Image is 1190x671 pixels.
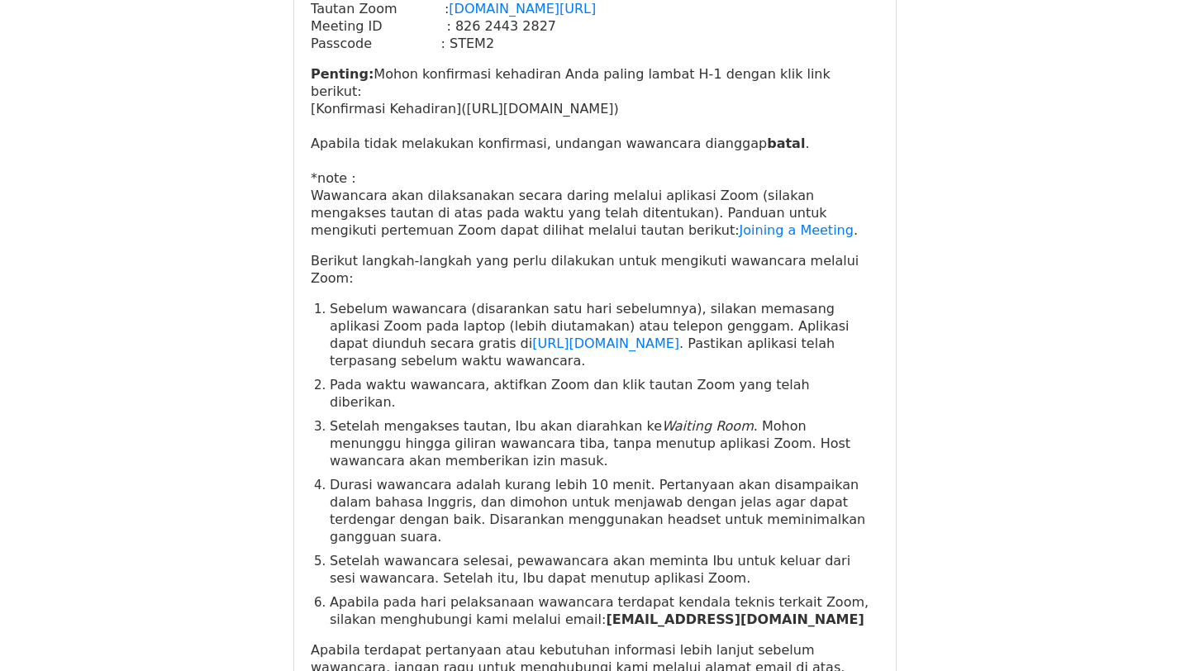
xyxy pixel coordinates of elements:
[532,335,679,351] a: [URL][DOMAIN_NAME]
[311,252,879,287] p: Berikut langkah-langkah yang perlu dilakukan untuk mengikuti wawancara melalui Zoom:
[311,65,879,239] p: Mohon konfirmasi kehadiran Anda paling lambat H-1 dengan klik link berikut: [Konfirmasi Kehadiran...
[767,136,805,151] strong: batal
[330,300,879,369] p: Sebelum wawancara (disarankan satu hari sebelumnya), silakan memasang aplikasi Zoom pada laptop (...
[330,417,879,469] p: Setelah mengakses tautan, Ibu akan diarahkan ke . Mohon menunggu hingga giliran wawancara tiba, t...
[740,222,854,238] a: Joining a Meeting
[1107,592,1190,671] iframe: Chat Widget
[330,593,879,628] p: Apabila pada hari pelaksanaan wawancara terdapat kendala teknis terkait Zoom, silakan menghubungi...
[330,476,879,545] p: Durasi wawancara adalah kurang lebih 10 menit. Pertanyaan akan disampaikan dalam bahasa Inggris, ...
[662,418,754,434] em: Waiting Room
[330,376,879,411] p: Pada waktu wawancara, aktifkan Zoom dan klik tautan Zoom yang telah diberikan.
[330,552,879,587] p: Setelah wawancara selesai, pewawancara akan meminta Ibu untuk keluar dari sesi wawancara. Setelah...
[311,66,374,82] strong: Penting:
[449,1,596,17] a: [DOMAIN_NAME][URL]
[606,612,864,627] b: [EMAIL_ADDRESS][DOMAIN_NAME]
